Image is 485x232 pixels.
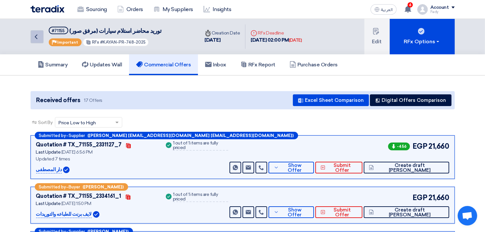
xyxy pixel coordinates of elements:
[36,192,121,200] div: Quotation # TX_71155_2334161_1
[269,162,314,173] button: Show Offer
[413,192,427,203] span: EGP
[364,162,449,173] button: Create draft [PERSON_NAME]
[75,54,129,75] a: Updates Wall
[31,5,64,13] img: Teradix logo
[198,54,233,75] a: Inbox
[36,141,122,149] div: Quotation # TX_71155_2331127_7
[82,61,122,68] h5: Updates Wall
[290,61,338,68] h5: Purchase Orders
[59,119,96,126] span: Price Low to High
[381,7,393,12] span: العربية
[52,29,65,33] div: #71155
[36,211,92,218] p: لايف برنت للطباعه والتوريدات
[370,94,452,106] button: Digital Offers Comparison
[100,40,146,45] span: #KAYAN-PR-748-2025
[35,132,298,139] div: –
[36,96,80,105] span: Received offers
[205,36,240,44] div: [DATE]
[49,27,162,35] h5: توريد محاضر استلام سيارات (مرفق صور)
[129,54,198,75] a: Commercial Offers
[63,167,70,173] img: Verified Account
[35,183,128,191] div: –
[36,149,61,155] span: Last Update
[173,141,228,151] div: 1 out of 1 items are fully priced
[84,97,102,103] span: 17 Offers
[315,162,362,173] button: Submit Offer
[408,2,413,7] span: 6
[36,166,62,174] p: دار المصطفى
[327,208,357,217] span: Submit Offer
[428,141,449,152] span: 21,660
[241,61,275,68] h5: RFx Report
[198,2,236,17] a: Insights
[69,185,80,189] span: Buyer
[289,37,302,44] div: [DATE]
[364,206,449,218] button: Create draft [PERSON_NAME]
[371,4,397,15] button: العربية
[61,149,93,155] span: [DATE] 6:56 PM
[269,206,314,218] button: Show Offer
[430,5,449,10] div: Account
[233,54,282,75] a: RFx Report
[205,30,240,36] div: Creation Date
[112,2,148,17] a: Orders
[428,192,449,203] span: 21,660
[205,61,226,68] h5: Inbox
[92,40,99,45] span: RFx
[388,143,410,150] span: -456
[38,119,53,126] span: Sort By
[281,208,309,217] span: Show Offer
[413,141,427,152] span: EGP
[458,206,477,225] a: Open chat
[417,4,428,15] img: profile_test.png
[281,163,309,173] span: Show Offer
[173,192,228,202] div: 1 out of 1 items are fully priced
[364,19,390,54] button: Edit
[39,133,66,138] span: Submitted by
[69,133,85,138] span: Supplier
[430,10,455,14] div: Fady
[93,211,99,218] img: Verified Account
[88,133,294,138] b: ([PERSON_NAME] [EMAIL_ADDRESS][DOMAIN_NAME] [EMAIL_ADDRESS][DOMAIN_NAME])
[282,54,345,75] a: Purchase Orders
[404,38,440,46] div: RFx Options
[315,206,362,218] button: Submit Offer
[61,201,91,206] span: [DATE] 1:50 PM
[72,2,112,17] a: Sourcing
[251,30,302,36] div: RFx Deadline
[375,208,444,217] span: Create draft [PERSON_NAME]
[375,163,444,173] span: Create draft [PERSON_NAME]
[36,156,157,162] div: Updated 7 times
[293,94,369,106] button: Excel Sheet Comparison
[39,185,66,189] span: Submitted by
[251,36,302,44] div: [DATE] 02:00 PM
[327,163,357,173] span: Submit Offer
[69,27,161,34] span: توريد محاضر استلام سيارات (مرفق صور)
[36,201,61,206] span: Last Update
[83,185,124,189] b: ([PERSON_NAME])
[58,40,78,45] span: Important
[38,61,68,68] h5: Summary
[390,19,455,54] button: RFx Options
[148,2,198,17] a: My Suppliers
[31,54,75,75] a: Summary
[136,61,191,68] h5: Commercial Offers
